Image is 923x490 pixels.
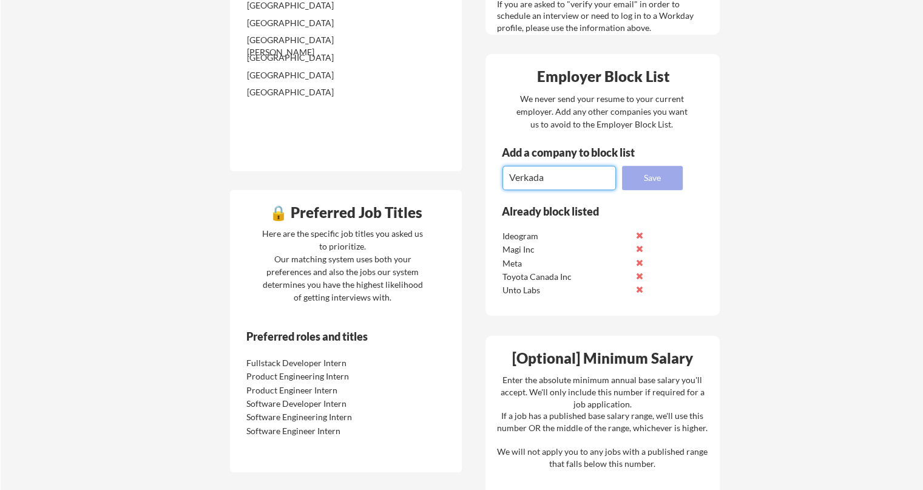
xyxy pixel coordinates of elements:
[246,357,374,369] div: Fullstack Developer Intern
[502,284,631,296] div: Unto Labs
[246,411,374,423] div: Software Engineering Intern
[247,69,375,81] div: [GEOGRAPHIC_DATA]
[247,17,375,29] div: [GEOGRAPHIC_DATA]
[259,227,426,304] div: Here are the specific job titles you asked us to prioritize. Our matching system uses both your p...
[247,52,375,64] div: [GEOGRAPHIC_DATA]
[502,257,631,270] div: Meta
[502,243,631,256] div: Magi Inc
[233,205,459,220] div: 🔒 Preferred Job Titles
[502,147,654,158] div: Add a company to block list
[246,398,374,410] div: Software Developer Intern
[246,384,374,396] div: Product Engineer Intern
[497,374,708,469] div: Enter the absolute minimum annual base salary you'll accept. We'll only include this number if re...
[490,69,716,84] div: Employer Block List
[246,331,411,342] div: Preferred roles and titles
[246,370,374,383] div: Product Engineering Intern
[247,34,375,58] div: [GEOGRAPHIC_DATA][PERSON_NAME]
[502,230,631,242] div: Ideogram
[247,86,375,98] div: [GEOGRAPHIC_DATA]
[246,425,374,437] div: Software Engineer Intern
[502,206,666,217] div: Already block listed
[490,351,715,366] div: [Optional] Minimum Salary
[622,166,683,190] button: Save
[502,271,631,283] div: Toyota Canada Inc
[515,92,688,131] div: We never send your resume to your current employer. Add any other companies you want us to avoid ...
